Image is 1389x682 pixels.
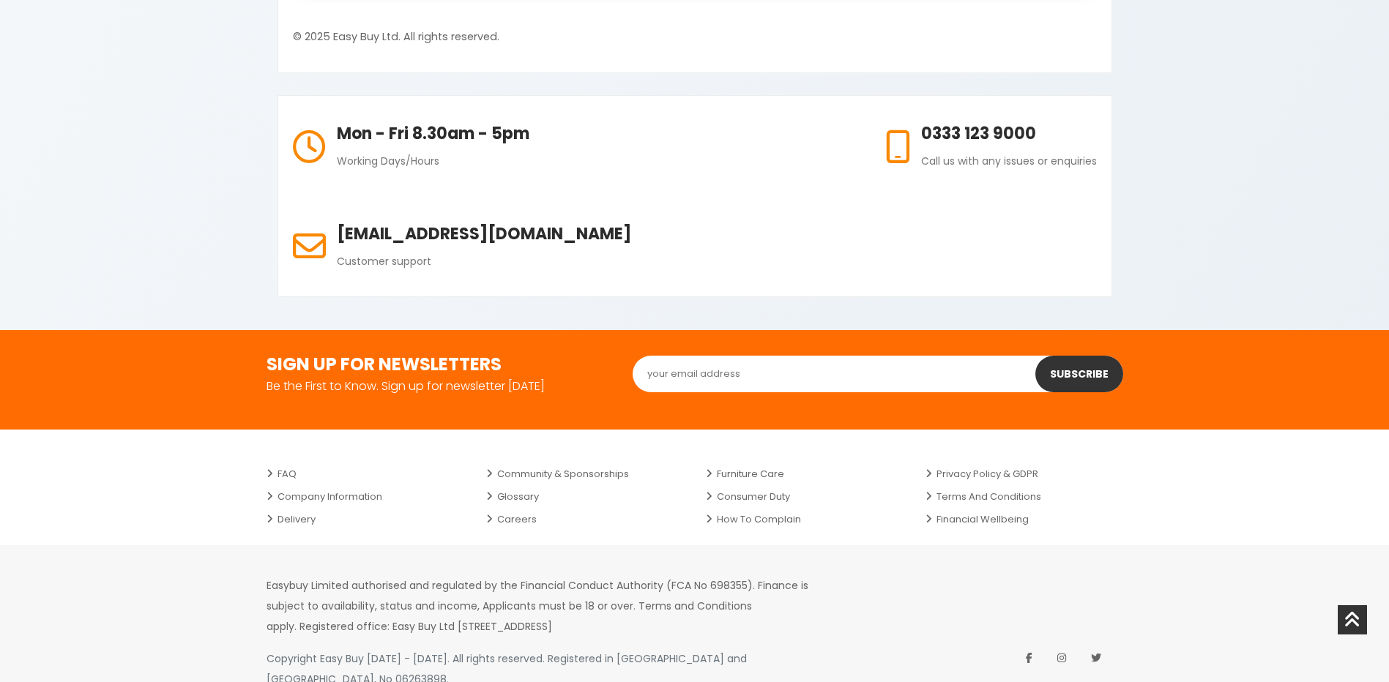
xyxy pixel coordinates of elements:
span: Customer support [337,254,431,269]
span: Call us with any issues or enquiries [921,154,1097,168]
input: your email address [633,356,1123,392]
a: Careers [486,508,684,531]
p: Easybuy Limited authorised and regulated by the Financial Conduct Authority (FCA No 698355). Fina... [267,575,838,637]
a: Privacy Policy & GDPR [926,462,1123,485]
a: Financial Wellbeing [926,508,1123,531]
a: Consumer Duty [706,485,904,508]
span: Working Days/Hours [337,154,439,168]
button: Subscribe [1035,356,1123,392]
h6: Mon - Fri 8.30am - 5pm [337,121,529,146]
h6: [EMAIL_ADDRESS][DOMAIN_NAME] [337,222,631,246]
a: Terms and Conditions [926,485,1123,508]
a: Community & Sponsorships [486,462,684,485]
a: Company Information [267,485,464,508]
a: Furniture Care [706,462,904,485]
a: FAQ [267,462,464,485]
a: How to Complain [706,508,904,531]
p: © 2025 Easy Buy Ltd. All rights reserved. [293,26,1097,47]
h6: 0333 123 9000 [921,121,1097,146]
a: Delivery [267,508,464,531]
h3: SIGN UP FOR NEWSLETTERS [267,356,611,373]
a: Glossary [486,485,684,508]
p: Be the First to Know. Sign up for newsletter [DATE] [267,381,611,392]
